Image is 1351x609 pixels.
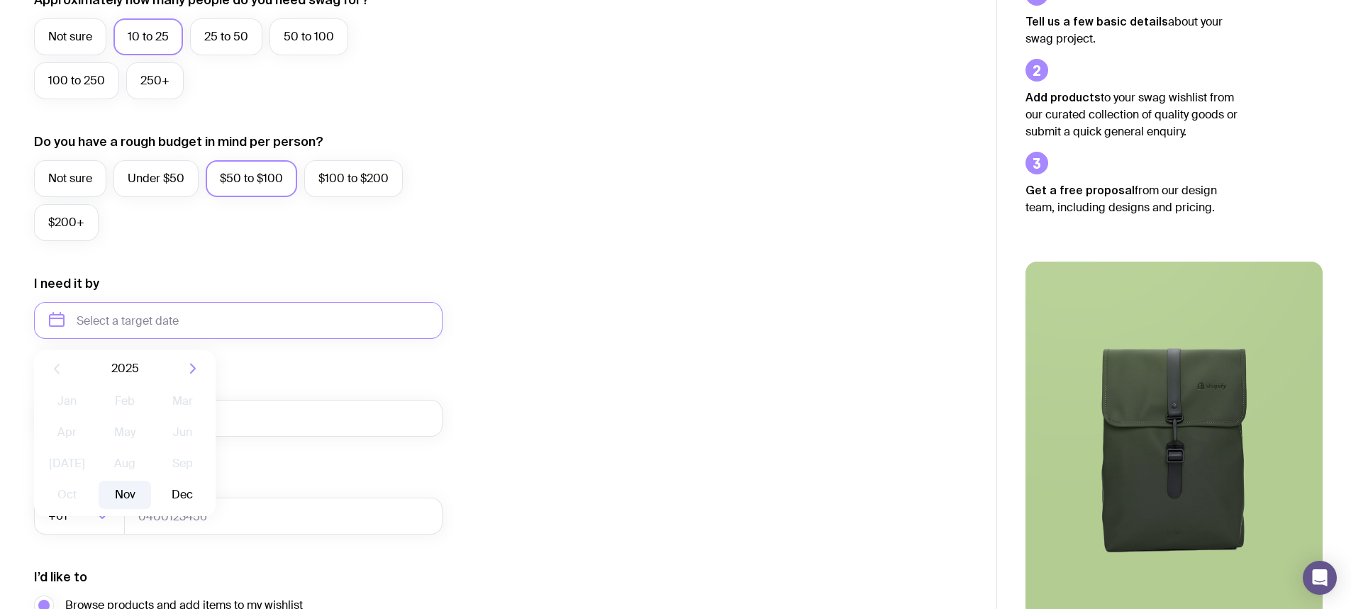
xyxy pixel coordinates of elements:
span: +61 [48,498,70,535]
label: I need it by [34,275,99,292]
button: May [99,418,150,447]
label: 250+ [126,62,184,99]
button: Dec [157,481,209,509]
button: Aug [99,449,150,478]
span: 2025 [111,360,139,377]
input: 0400123456 [124,498,443,535]
button: Jun [157,418,209,447]
button: Feb [99,387,150,415]
input: you@email.com [34,400,443,437]
button: [DATE] [41,449,93,478]
label: $200+ [34,204,99,241]
label: 25 to 50 [190,18,262,55]
label: Not sure [34,18,106,55]
input: Search for option [70,498,92,535]
input: Select a target date [34,302,443,339]
button: Apr [41,418,93,447]
div: Search for option [34,498,125,535]
strong: Tell us a few basic details [1025,15,1168,28]
button: Nov [99,481,150,509]
label: $100 to $200 [304,160,403,197]
p: to your swag wishlist from our curated collection of quality goods or submit a quick general enqu... [1025,89,1238,140]
p: from our design team, including designs and pricing. [1025,181,1238,216]
label: I’d like to [34,569,87,586]
div: Open Intercom Messenger [1303,561,1337,595]
label: Under $50 [113,160,199,197]
label: 10 to 25 [113,18,183,55]
strong: Add products [1025,91,1101,104]
label: Not sure [34,160,106,197]
strong: Get a free proposal [1025,184,1135,196]
button: Sep [157,449,209,478]
label: 100 to 250 [34,62,119,99]
button: Oct [41,481,93,509]
label: $50 to $100 [206,160,297,197]
button: Mar [157,387,209,415]
label: 50 to 100 [269,18,348,55]
label: Do you have a rough budget in mind per person? [34,133,323,150]
button: Jan [41,387,93,415]
p: about your swag project. [1025,13,1238,48]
